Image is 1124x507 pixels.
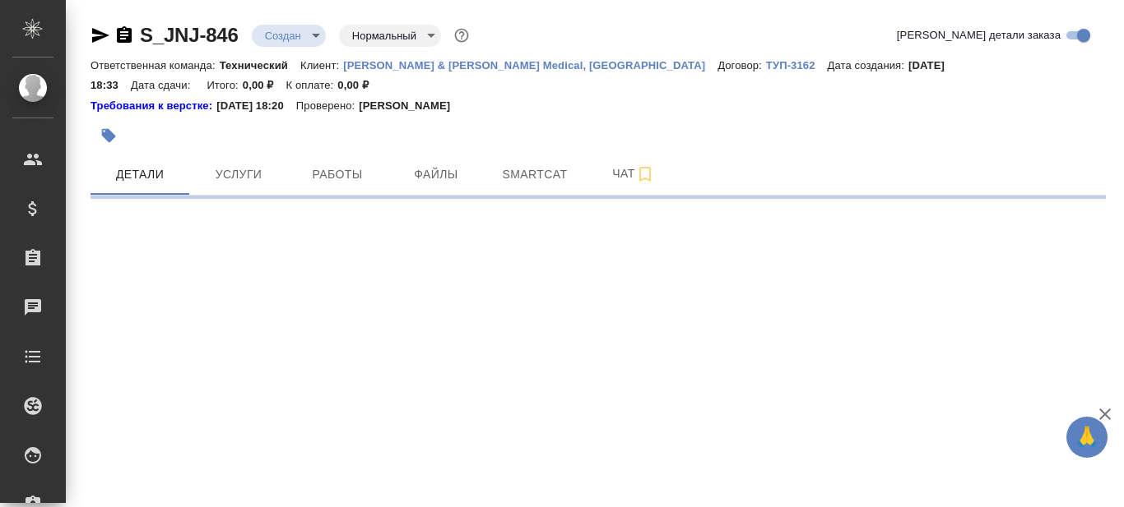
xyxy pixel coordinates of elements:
div: Создан [252,25,326,47]
p: [DATE] 18:20 [216,98,296,114]
a: S_JNJ-846 [140,24,239,46]
button: Доп статусы указывают на важность/срочность заказа [451,25,472,46]
div: Создан [339,25,441,47]
span: 🙏 [1073,420,1101,454]
p: ТУП-3162 [766,59,828,71]
span: [PERSON_NAME] детали заказа [897,27,1061,44]
button: Создан [260,29,306,43]
span: Услуги [199,164,278,185]
span: Работы [298,164,377,185]
a: Требования к верстке: [91,98,216,114]
p: 0,00 ₽ [337,79,381,91]
span: Файлы [397,164,476,185]
p: Клиент: [300,59,343,71]
svg: Подписаться [635,164,655,184]
p: Итого: [207,79,242,91]
p: Ответственная команда: [91,59,220,71]
button: Нормальный [347,29,421,43]
p: [PERSON_NAME] [359,98,462,114]
button: 🙏 [1066,417,1108,458]
button: Скопировать ссылку [114,25,134,45]
p: 0,00 ₽ [243,79,286,91]
p: [PERSON_NAME] & [PERSON_NAME] Medical, [GEOGRAPHIC_DATA] [343,59,718,71]
span: Детали [100,164,179,185]
p: Технический [220,59,300,71]
a: [PERSON_NAME] & [PERSON_NAME] Medical, [GEOGRAPHIC_DATA] [343,58,718,71]
p: Договор: [718,59,766,71]
p: Проверено: [296,98,360,114]
p: К оплате: [286,79,338,91]
p: Дата сдачи: [131,79,194,91]
a: ТУП-3162 [766,58,828,71]
span: Smartcat [495,164,574,185]
p: Дата создания: [828,59,908,71]
button: Скопировать ссылку для ЯМессенджера [91,25,110,45]
span: Чат [594,164,673,184]
button: Добавить тэг [91,118,127,154]
div: Нажми, чтобы открыть папку с инструкцией [91,98,216,114]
